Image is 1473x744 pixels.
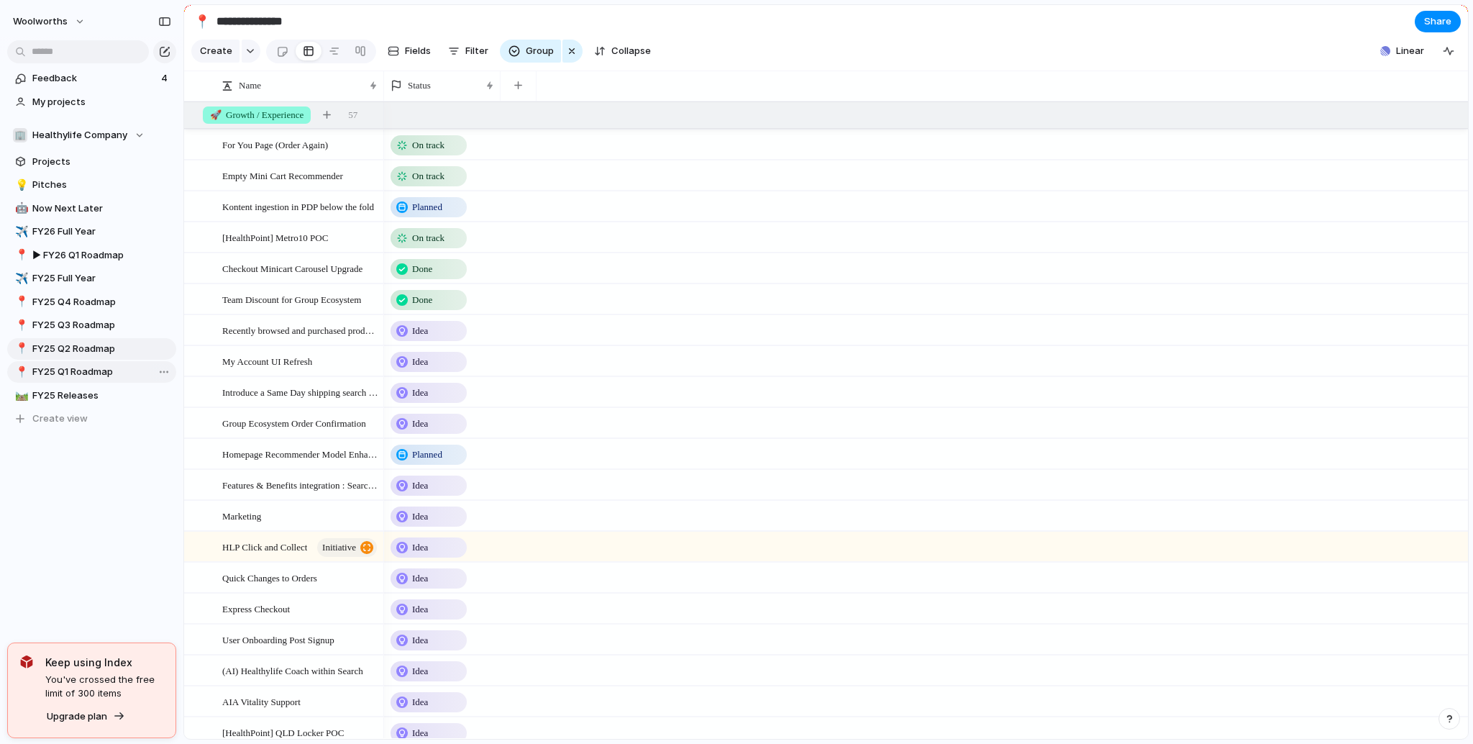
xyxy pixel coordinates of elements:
span: Now Next Later [32,201,171,216]
button: 🏢Healthylife Company [7,124,176,146]
a: 📍FY25 Q4 Roadmap [7,291,176,313]
button: ✈️ [13,271,27,286]
div: ✈️FY25 Full Year [7,268,176,289]
div: ✈️ [15,224,25,240]
span: Name [239,78,261,93]
button: 📍 [13,295,27,309]
button: 📍 [13,248,27,263]
a: 📍▶︎ FY26 Q1 Roadmap [7,245,176,266]
a: 📍FY25 Q3 Roadmap [7,314,176,336]
span: woolworths [13,14,68,29]
button: Upgrade plan [42,707,129,727]
a: 📍FY25 Q1 Roadmap [7,361,176,383]
button: 📍 [191,10,214,33]
span: Idea [412,386,428,400]
span: FY25 Releases [32,389,171,403]
a: My projects [7,91,176,113]
span: Done [412,293,432,307]
span: Idea [412,726,428,740]
span: FY25 Q2 Roadmap [32,342,171,356]
span: Idea [412,509,428,524]
span: Upgrade plan [47,709,107,724]
span: Team Discount for Group Ecosystem [222,291,361,307]
span: Empty Mini Cart Recommender [222,167,343,183]
span: Recently browsed and purchased product personalisation [222,322,379,338]
span: Idea [412,417,428,431]
span: My projects [32,95,171,109]
span: Filter [465,44,488,58]
span: FY26 Full Year [32,224,171,239]
span: FY25 Q3 Roadmap [32,318,171,332]
div: ✈️ [15,271,25,287]
button: 🤖 [13,201,27,216]
div: 📍 [194,12,210,31]
div: 🏢 [13,128,27,142]
span: Idea [412,324,428,338]
span: Growth / Experience [210,108,304,122]
button: 📍 [13,365,27,379]
span: (AI) Healthylife Coach within Search [222,662,363,679]
span: Features & Benefits integration : Search, PDPs & Filters [222,476,379,493]
span: HLP Click and Collect [222,538,307,555]
span: Planned [412,200,442,214]
button: Group [500,40,561,63]
span: Create view [32,412,88,426]
span: initiative [322,537,356,558]
button: ✈️ [13,224,27,239]
span: AIA Vitality Support [222,693,301,709]
span: On track [412,138,444,153]
span: Idea [412,355,428,369]
span: [HealthPoint] QLD Locker POC [222,724,344,740]
span: On track [412,169,444,183]
span: Feedback [32,71,157,86]
span: Keep using Index [45,655,164,670]
a: 🤖Now Next Later [7,198,176,219]
span: Homepage Recommender Model Enhancements [222,445,379,462]
button: 📍 [13,318,27,332]
button: 📍 [13,342,27,356]
span: Fields [405,44,431,58]
button: 💡 [13,178,27,192]
a: Feedback4 [7,68,176,89]
span: Status [408,78,431,93]
button: Filter [442,40,494,63]
span: Pitches [32,178,171,192]
a: ✈️FY26 Full Year [7,221,176,242]
div: 📍 [15,317,25,334]
span: FY25 Full Year [32,271,171,286]
span: Planned [412,448,442,462]
span: FY25 Q1 Roadmap [32,365,171,379]
span: 57 [348,108,357,122]
button: Create view [7,408,176,430]
a: 🛤️FY25 Releases [7,385,176,407]
span: Idea [412,664,428,679]
span: [HealthPoint] Metro10 POC [222,229,328,245]
span: Healthylife Company [32,128,127,142]
span: Collapse [611,44,651,58]
a: Projects [7,151,176,173]
button: Fields [382,40,437,63]
button: initiative [317,538,377,557]
span: Linear [1396,44,1424,58]
button: Linear [1374,40,1430,62]
span: Idea [412,540,428,555]
a: 💡Pitches [7,174,176,196]
span: Done [412,262,432,276]
button: Collapse [588,40,657,63]
span: Idea [412,602,428,617]
span: Group Ecosystem Order Confirmation [222,414,366,431]
div: 🛤️ [15,387,25,404]
span: 🚀 [210,109,222,120]
a: 📍FY25 Q2 Roadmap [7,338,176,360]
div: 📍 [15,364,25,381]
button: Share [1415,11,1461,32]
span: My Account UI Refresh [222,353,312,369]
